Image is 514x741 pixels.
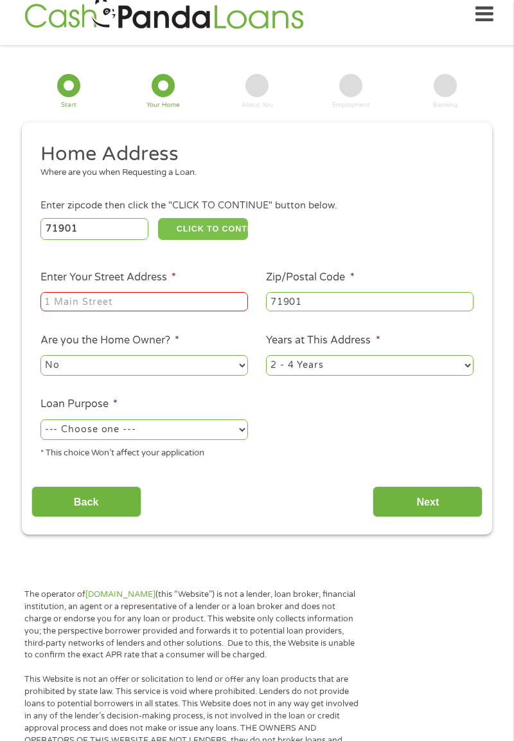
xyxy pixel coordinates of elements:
div: Your Home [146,102,180,109]
input: 1 Main Street [40,292,248,311]
div: Where are you when Requesting a Loan. [40,167,465,179]
p: The operator of (this “Website”) is not a lender, loan broker, financial institution, an agent or... [24,589,359,661]
label: Years at This Address [266,334,380,347]
div: Employment [332,102,370,109]
div: Enter zipcode then click the "CLICK TO CONTINUE" button below. [40,199,474,213]
h2: Home Address [40,142,465,167]
button: CLICK TO CONTINUE [158,218,248,240]
label: Zip/Postal Code [266,271,354,284]
div: Start [61,102,76,109]
input: Enter Zipcode (e.g 01510) [40,218,149,240]
label: Enter Your Street Address [40,271,176,284]
input: Next [373,486,483,518]
div: About You [242,102,273,109]
input: Back [31,486,141,518]
a: [DOMAIN_NAME] [85,589,155,599]
label: Loan Purpose [40,398,118,411]
div: * This choice Won’t affect your application [40,442,248,459]
label: Are you the Home Owner? [40,334,179,347]
div: Banking [433,102,457,109]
